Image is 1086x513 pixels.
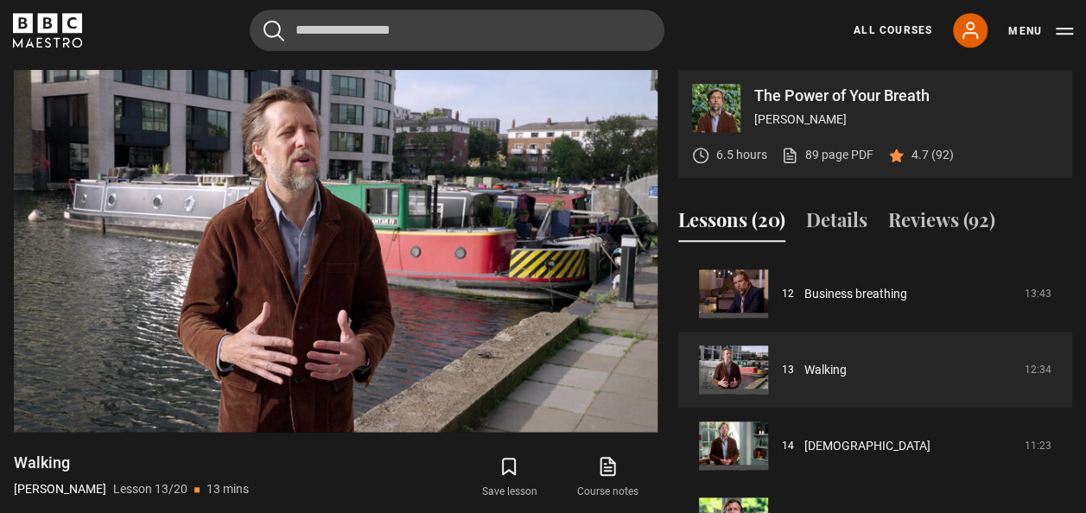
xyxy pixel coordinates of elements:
[13,13,82,47] svg: BBC Maestro
[806,206,867,242] button: Details
[250,9,664,51] input: Search
[804,361,847,379] a: Walking
[460,453,558,503] button: Save lesson
[559,453,657,503] a: Course notes
[1008,22,1073,40] button: Toggle navigation
[206,480,249,498] p: 13 mins
[754,111,1058,129] p: [PERSON_NAME]
[113,480,187,498] p: Lesson 13/20
[888,206,995,242] button: Reviews (92)
[854,22,932,38] a: All Courses
[804,437,930,455] a: [DEMOGRAPHIC_DATA]
[911,146,954,164] p: 4.7 (92)
[14,453,249,473] h1: Walking
[264,20,284,41] button: Submit the search query
[754,88,1058,104] p: The Power of Your Breath
[781,146,873,164] a: 89 page PDF
[804,285,907,303] a: Business breathing
[14,480,106,498] p: [PERSON_NAME]
[716,146,767,164] p: 6.5 hours
[14,70,657,432] video-js: Video Player
[678,206,785,242] button: Lessons (20)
